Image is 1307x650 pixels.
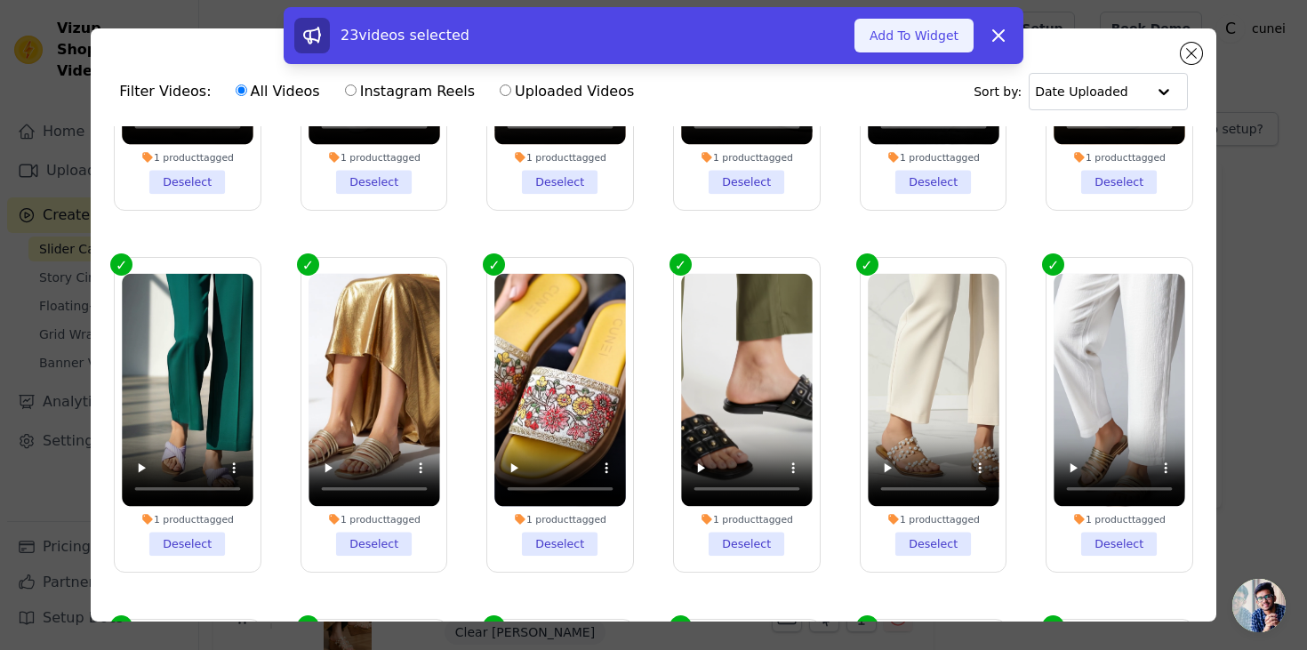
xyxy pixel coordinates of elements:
[499,80,635,103] label: Uploaded Videos
[681,151,812,164] div: 1 product tagged
[1232,579,1286,632] div: Open chat
[868,151,998,164] div: 1 product tagged
[122,512,253,525] div: 1 product tagged
[681,512,812,525] div: 1 product tagged
[974,73,1188,110] div: Sort by:
[495,151,626,164] div: 1 product tagged
[341,27,469,44] span: 23 videos selected
[495,512,626,525] div: 1 product tagged
[1054,151,1184,164] div: 1 product tagged
[122,151,253,164] div: 1 product tagged
[309,512,439,525] div: 1 product tagged
[1054,512,1184,525] div: 1 product tagged
[119,71,644,112] div: Filter Videos:
[868,512,998,525] div: 1 product tagged
[344,80,476,103] label: Instagram Reels
[235,80,321,103] label: All Videos
[854,19,974,52] button: Add To Widget
[309,151,439,164] div: 1 product tagged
